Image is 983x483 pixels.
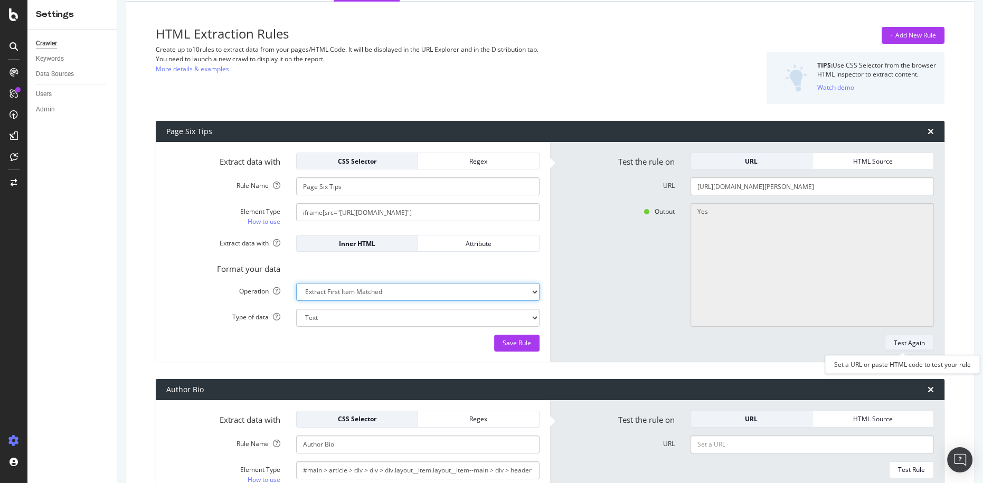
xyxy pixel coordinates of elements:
button: HTML Source [812,153,934,169]
div: Author Bio [166,384,204,395]
button: URL [691,153,812,169]
label: URL [553,435,683,448]
button: Test Rule [889,461,934,478]
div: Element Type [166,465,280,474]
div: HTML inspector to extract content. [817,70,936,79]
div: Test Rule [898,465,925,474]
div: Test Again [894,338,925,347]
div: Open Intercom Messenger [947,447,972,472]
a: Admin [36,104,109,115]
div: Crawler [36,38,57,49]
img: DZQOUYU0WpgAAAAASUVORK5CYII= [785,64,807,92]
button: Regex [418,153,540,169]
div: + Add New Rule [890,31,936,40]
button: Watch demo [817,79,854,96]
div: Page Six Tips [166,126,212,137]
a: Data Sources [36,69,109,80]
label: Extract data with [158,411,288,425]
div: times [928,385,934,394]
div: Watch demo [817,83,854,92]
button: Regex [418,411,540,428]
div: Inner HTML [305,239,409,248]
label: Format your data [158,260,288,274]
h3: HTML Extraction Rules [156,27,676,41]
div: Data Sources [36,69,74,80]
div: Save Rule [503,338,531,347]
div: You need to launch a new crawl to display it on the report. [156,54,676,63]
input: CSS Expression [296,203,540,221]
button: CSS Selector [296,411,418,428]
label: Extract data with [158,235,288,248]
div: CSS Selector [305,414,409,423]
label: Test the rule on [553,411,683,425]
div: Keywords [36,53,64,64]
label: Extract data with [158,153,288,167]
div: Settings [36,8,108,21]
button: Inner HTML [296,235,418,252]
label: Output [553,203,683,216]
div: CSS Selector [305,157,409,166]
div: HTML Source [821,414,925,423]
a: Keywords [36,53,109,64]
input: Set a URL [691,435,934,453]
div: Regex [427,157,531,166]
div: Element Type [166,207,280,216]
a: Crawler [36,38,109,49]
div: URL [700,157,804,166]
button: Save Rule [494,335,540,352]
a: Users [36,89,109,100]
div: URL [700,414,804,423]
input: Provide a name [296,177,540,195]
div: Attribute [427,239,531,248]
label: Rule Name [158,435,288,448]
button: Test Again [885,335,934,352]
div: HTML Source [821,157,925,166]
input: Set a URL [691,177,934,195]
label: Operation [158,283,288,296]
textarea: Yes [691,203,934,327]
div: Use CSS Selector from the browser [817,61,936,70]
label: URL [553,177,683,190]
input: CSS Expression [296,461,540,479]
button: URL [691,411,812,428]
button: CSS Selector [296,153,418,169]
div: Create up to 10 rules to extract data from your pages/HTML Code. It will be displayed in the URL ... [156,45,676,54]
a: More details & examples. [156,63,231,74]
a: How to use [248,216,280,227]
div: Admin [36,104,55,115]
button: + Add New Rule [882,27,944,44]
div: times [928,127,934,136]
strong: TIPS: [817,61,833,70]
label: Rule Name [158,177,288,190]
label: Type of data [158,309,288,321]
div: Regex [427,414,531,423]
label: Test the rule on [553,153,683,167]
input: Provide a name [296,435,540,453]
button: HTML Source [812,411,934,428]
div: Set a URL or paste HTML code to test your rule [825,355,980,374]
div: Users [36,89,52,100]
button: Attribute [418,235,540,252]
